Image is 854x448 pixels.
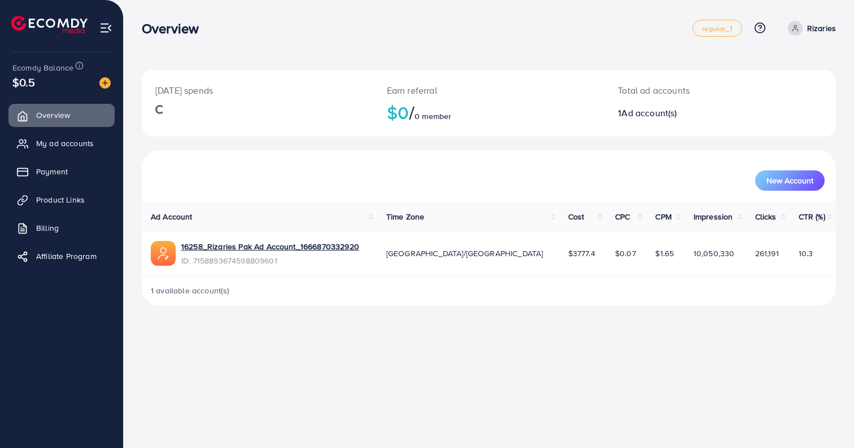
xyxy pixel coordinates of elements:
span: Time Zone [386,211,424,222]
span: regular_1 [702,25,732,32]
span: ID: 7158893674598809601 [181,255,359,266]
span: Product Links [36,194,85,205]
a: regular_1 [692,20,742,37]
p: Rizaries [807,21,836,35]
span: Affiliate Program [36,251,97,262]
span: 1 available account(s) [151,285,230,296]
a: Payment [8,160,115,183]
a: Affiliate Program [8,245,115,267]
h2: $0 [387,102,591,123]
button: New Account [755,170,825,191]
p: Earn referral [387,84,591,97]
img: menu [99,21,112,34]
span: CPC [615,211,630,222]
span: Overview [36,109,70,121]
span: 10,050,330 [694,248,735,259]
a: My ad accounts [8,132,115,155]
span: New Account [766,177,813,185]
span: CTR (%) [799,211,825,222]
span: 261,191 [755,248,779,259]
span: Ad Account [151,211,193,222]
span: $3777.4 [568,248,595,259]
span: Ecomdy Balance [12,62,73,73]
span: Clicks [755,211,777,222]
p: Total ad accounts [618,84,764,97]
p: [DATE] spends [155,84,360,97]
span: 10.3 [799,248,813,259]
span: Impression [694,211,733,222]
a: Billing [8,217,115,239]
span: [GEOGRAPHIC_DATA]/[GEOGRAPHIC_DATA] [386,248,543,259]
span: Payment [36,166,68,177]
h3: Overview [142,20,208,37]
span: 0 member [415,111,451,122]
img: ic-ads-acc.e4c84228.svg [151,241,176,266]
span: My ad accounts [36,138,94,149]
a: Overview [8,104,115,126]
span: Billing [36,222,59,234]
img: logo [11,16,88,33]
img: image [99,77,111,89]
span: $1.65 [655,248,674,259]
span: Ad account(s) [621,107,677,119]
a: Product Links [8,188,115,211]
h2: 1 [618,108,764,118]
span: $0.5 [12,74,36,90]
span: $0.07 [615,248,636,259]
span: CPM [655,211,671,222]
a: 16258_Rizaries Pak Ad Account_1666870332920 [181,241,359,252]
a: Rizaries [783,21,836,36]
span: / [409,99,415,125]
span: Cost [568,211,585,222]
